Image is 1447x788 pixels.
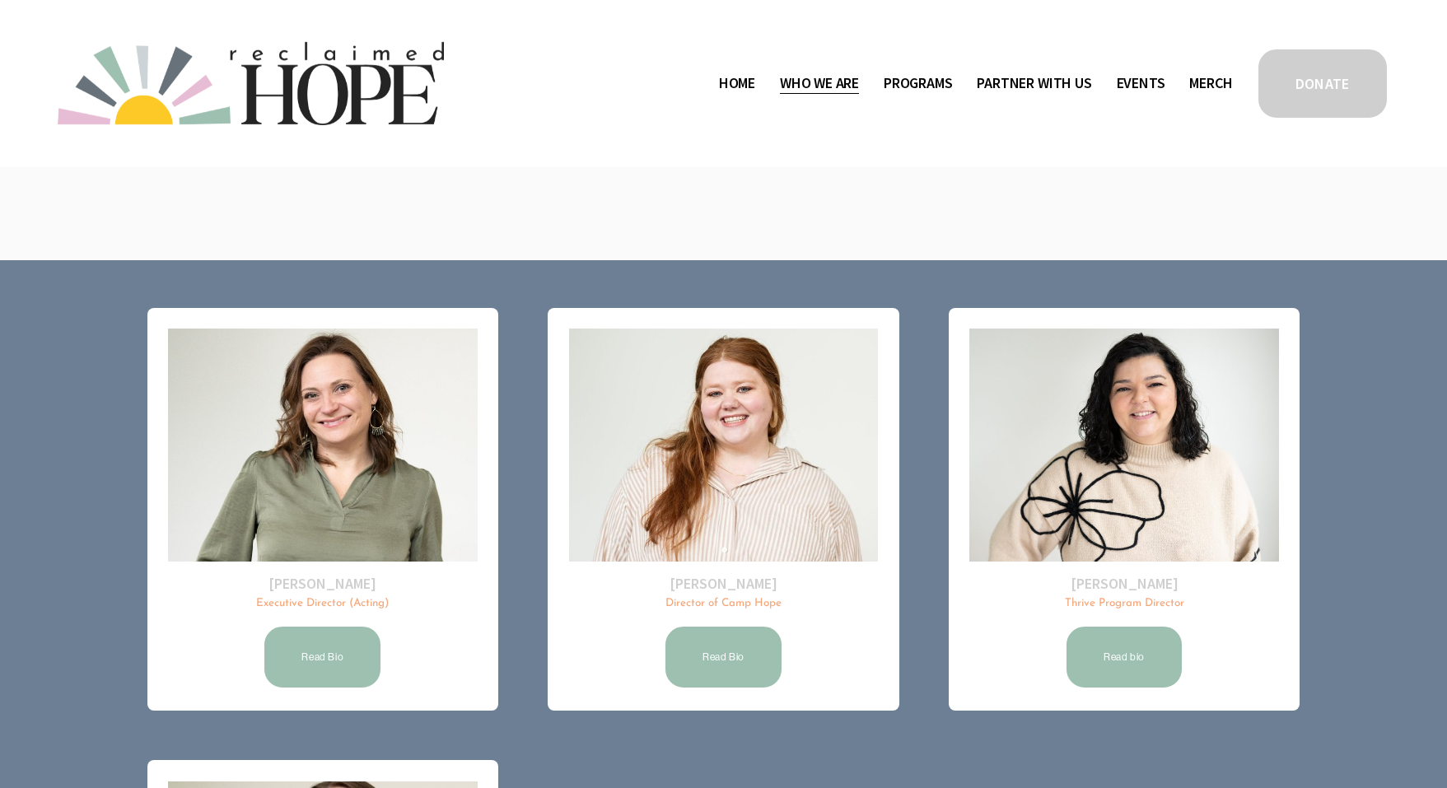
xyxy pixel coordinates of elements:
p: Thrive Program Director [969,596,1278,612]
a: Read bio [1064,624,1184,690]
img: Reclaimed Hope Initiative [58,42,444,125]
a: Home [719,70,755,96]
p: Director of Camp Hope [569,596,878,612]
h2: [PERSON_NAME] [168,574,477,593]
a: Read Bio [663,624,784,690]
h2: [PERSON_NAME] [569,574,878,593]
a: Events [1117,70,1165,96]
a: DONATE [1256,47,1389,120]
a: folder dropdown [977,70,1091,96]
a: Merch [1189,70,1232,96]
h2: [PERSON_NAME] [969,574,1278,593]
p: Executive Director (Acting) [168,596,477,612]
a: folder dropdown [884,70,953,96]
span: Programs [884,72,953,96]
span: Who We Are [780,72,859,96]
a: Read Bio [262,624,383,690]
span: Partner With Us [977,72,1091,96]
a: folder dropdown [780,70,859,96]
